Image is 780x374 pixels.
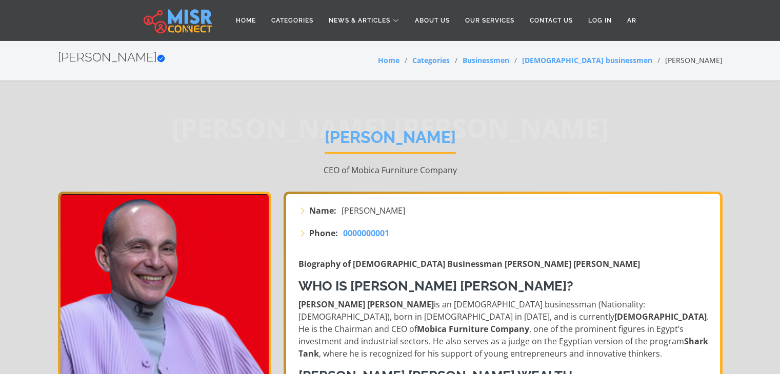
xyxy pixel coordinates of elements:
a: 0000000001 [343,227,389,239]
li: [PERSON_NAME] [652,55,723,66]
strong: Phone: [309,227,338,239]
p: CEO of Mobica Furniture Company [58,164,723,176]
h2: [PERSON_NAME] [58,50,165,65]
span: [PERSON_NAME] [342,204,405,217]
a: Home [378,55,399,65]
a: Home [228,11,264,30]
strong: [DEMOGRAPHIC_DATA] [614,311,707,322]
h1: [PERSON_NAME] [325,128,456,154]
a: Businessmen [463,55,509,65]
strong: Shark Tank [298,336,708,359]
a: Categories [412,55,450,65]
a: Our Services [457,11,522,30]
span: News & Articles [329,16,390,25]
span: 0000000001 [343,227,389,239]
a: [DEMOGRAPHIC_DATA] businessmen [522,55,652,65]
a: AR [619,11,644,30]
strong: [PERSON_NAME] [PERSON_NAME] [298,299,434,310]
strong: Biography of [DEMOGRAPHIC_DATA] Businessman [PERSON_NAME] [PERSON_NAME] [298,258,640,269]
strong: Mobica Furniture Company [417,323,529,335]
a: Log in [581,11,619,30]
img: main.misr_connect [144,8,212,33]
a: Contact Us [522,11,581,30]
a: About Us [407,11,457,30]
a: News & Articles [321,11,407,30]
strong: Name: [309,204,336,217]
a: Categories [264,11,321,30]
h3: Who is [PERSON_NAME] [PERSON_NAME]? [298,278,710,294]
p: is an [DEMOGRAPHIC_DATA] businessman (Nationality: [DEMOGRAPHIC_DATA]), born in [DEMOGRAPHIC_DATA... [298,298,710,360]
svg: Verified account [157,54,165,63]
